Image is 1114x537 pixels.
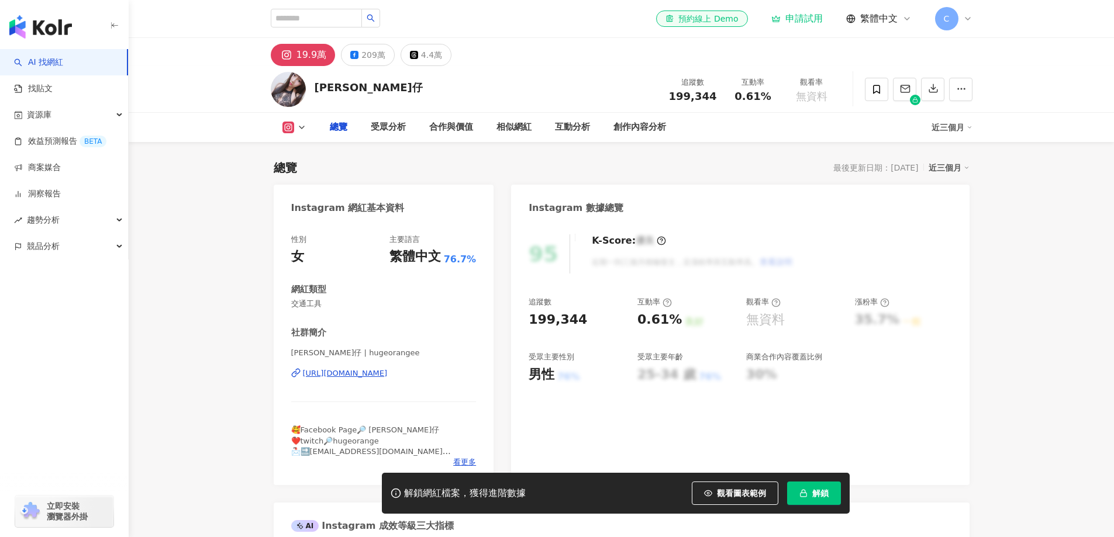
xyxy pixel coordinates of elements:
[271,44,336,66] button: 19.9萬
[14,136,106,147] a: 效益預測報告BETA
[944,12,950,25] span: C
[291,283,326,296] div: 網紅類型
[367,14,375,22] span: search
[47,501,88,522] span: 立即安裝 瀏覽器外掛
[14,216,22,224] span: rise
[291,520,319,532] div: AI
[746,297,781,307] div: 觀看率
[637,352,683,362] div: 受眾主要年齡
[9,15,72,39] img: logo
[404,487,526,500] div: 解鎖網紅檔案，獲得進階數據
[746,352,822,362] div: 商業合作內容覆蓋比例
[291,234,306,245] div: 性別
[15,496,113,527] a: chrome extension立即安裝 瀏覽器外掛
[771,13,823,25] a: 申請試用
[787,481,841,505] button: 解鎖
[271,72,306,107] img: KOL Avatar
[291,425,475,477] span: 🥰ིྀFacebook Page🔎 [PERSON_NAME]仔 ❤️ིྀtwitch🔎hugeorange 📩ིྀ🔜[EMAIL_ADDRESS][DOMAIN_NAME] 工作合作事宜可以m...
[731,77,775,88] div: 互動率
[796,91,827,102] span: 無資料
[291,202,405,214] div: Instagram 網紅基本資料
[389,248,441,266] div: 繁體中文
[303,368,388,379] div: [URL][DOMAIN_NAME]
[291,299,477,309] span: 交通工具
[496,120,532,134] div: 相似網紅
[665,13,738,25] div: 預約線上 Demo
[746,311,785,329] div: 無資料
[692,481,778,505] button: 觀看圖表範例
[401,44,451,66] button: 4.4萬
[717,489,766,498] span: 觀看圖表範例
[833,163,918,172] div: 最後更新日期：[DATE]
[613,120,666,134] div: 創作內容分析
[291,248,304,266] div: 女
[529,366,554,384] div: 男性
[669,77,717,88] div: 追蹤數
[637,311,682,329] div: 0.61%
[592,234,666,247] div: K-Score :
[932,118,972,137] div: 近三個月
[14,57,63,68] a: searchAI 找網紅
[669,90,717,102] span: 199,344
[453,457,476,467] span: 看更多
[296,47,327,63] div: 19.9萬
[291,327,326,339] div: 社群簡介
[529,202,623,214] div: Instagram 數據總覽
[361,47,385,63] div: 209萬
[929,160,970,175] div: 近三個月
[14,83,53,95] a: 找貼文
[421,47,442,63] div: 4.4萬
[529,297,551,307] div: 追蹤數
[789,77,834,88] div: 觀看率
[371,120,406,134] div: 受眾分析
[14,188,61,200] a: 洞察報告
[637,297,672,307] div: 互動率
[860,12,898,25] span: 繁體中文
[389,234,420,245] div: 主要語言
[27,207,60,233] span: 趨勢分析
[529,352,574,362] div: 受眾主要性別
[291,519,454,532] div: Instagram 成效等級三大指標
[291,348,477,358] span: [PERSON_NAME]仔 | hugeorangee
[444,253,477,266] span: 76.7%
[734,91,771,102] span: 0.61%
[855,297,889,307] div: 漲粉率
[341,44,395,66] button: 209萬
[315,80,423,95] div: [PERSON_NAME]仔
[429,120,473,134] div: 合作與價值
[812,489,829,498] span: 解鎖
[529,311,587,329] div: 199,344
[14,162,61,174] a: 商案媒合
[19,502,42,521] img: chrome extension
[555,120,590,134] div: 互動分析
[656,11,747,27] a: 預約線上 Demo
[291,368,477,379] a: [URL][DOMAIN_NAME]
[274,160,297,176] div: 總覽
[27,102,51,128] span: 資源庫
[27,233,60,259] span: 競品分析
[330,120,347,134] div: 總覽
